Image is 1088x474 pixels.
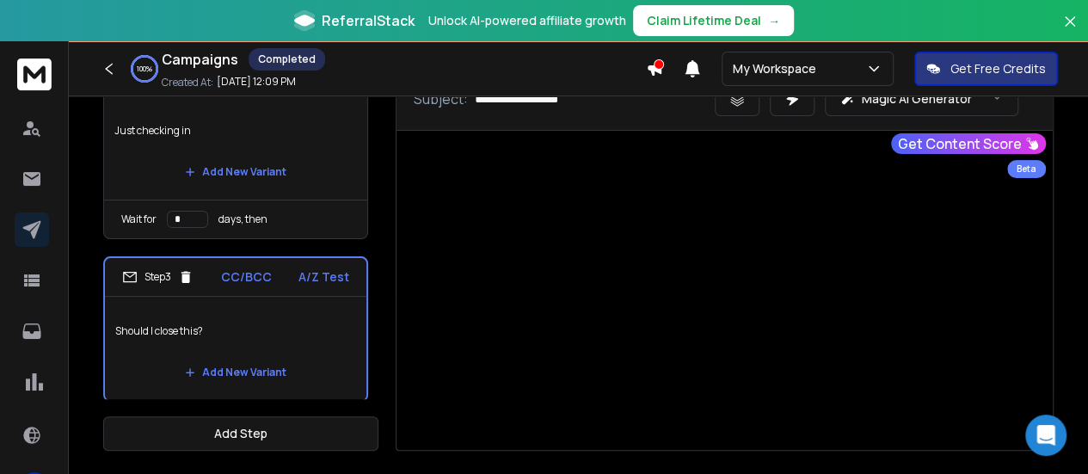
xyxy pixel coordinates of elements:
[414,89,468,109] p: Subject:
[103,416,378,451] button: Add Step
[1007,160,1046,178] div: Beta
[891,133,1046,154] button: Get Content Score
[171,155,300,189] button: Add New Variant
[633,5,794,36] button: Claim Lifetime Deal→
[914,52,1058,86] button: Get Free Credits
[322,10,415,31] span: ReferralStack
[1025,415,1066,456] div: Open Intercom Messenger
[218,212,267,226] p: days, then
[103,57,368,239] li: Step2CC/BCCA/Z TestJust checking inAdd New VariantWait fordays, then
[298,268,349,286] p: A/Z Test
[171,355,300,390] button: Add New Variant
[121,212,157,226] p: Wait for
[217,75,296,89] p: [DATE] 12:09 PM
[862,90,972,108] p: Magic AI Generator
[733,60,823,77] p: My Workspace
[825,82,1018,116] button: Magic AI Generator
[221,268,272,286] p: CC/BCC
[428,12,626,29] p: Unlock AI-powered affiliate growth
[137,64,152,74] p: 100 %
[115,307,356,355] p: Should I close this?
[950,60,1046,77] p: Get Free Credits
[103,256,368,402] li: Step3CC/BCCA/Z TestShould I close this?Add New Variant
[122,269,194,285] div: Step 3
[768,12,780,29] span: →
[1059,10,1081,52] button: Close banner
[249,48,325,71] div: Completed
[162,49,238,70] h1: Campaigns
[114,107,357,155] p: Just checking in
[162,76,213,89] p: Created At:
